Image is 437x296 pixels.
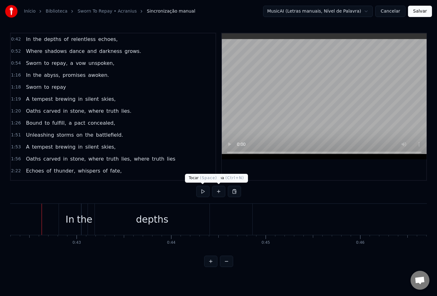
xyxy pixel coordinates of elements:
[49,179,78,186] span: allegiance,
[408,6,432,17] button: Salvar
[44,48,67,55] span: shadows
[72,240,81,245] div: 0:43
[68,119,72,127] span: a
[46,167,52,174] span: of
[102,167,108,174] span: of
[62,107,68,115] span: in
[63,36,69,43] span: of
[11,120,21,126] span: 1:26
[51,83,67,91] span: repay
[11,156,21,162] span: 1:56
[25,155,41,162] span: Oaths
[71,36,96,43] span: relentless
[225,176,244,180] span: ( Ctrl+N )
[25,107,41,115] span: Oaths
[43,155,61,162] span: carved
[99,48,123,55] span: darkness
[84,143,99,151] span: silent
[56,131,75,139] span: storms
[5,5,18,18] img: youka
[25,83,42,91] span: Sworn
[78,95,83,103] span: in
[69,48,85,55] span: dance
[25,143,30,151] span: A
[77,167,101,174] span: whispers
[11,180,21,186] span: 2:27
[75,60,86,67] span: vow
[11,60,21,66] span: 0:54
[124,48,142,55] span: grows.
[76,131,83,139] span: on
[46,8,67,14] a: Biblioteca
[70,155,86,162] span: stone,
[51,60,68,67] span: repay,
[31,179,48,186] span: sworn
[70,107,86,115] span: stone,
[11,132,21,138] span: 1:51
[98,36,118,43] span: echoes,
[84,95,99,103] span: silent
[52,119,67,127] span: fulfill,
[25,179,30,186] span: A
[200,176,217,180] span: ( Space )
[78,8,137,14] a: Sworn To Repay • Acranius
[106,155,119,162] span: truth
[136,212,169,226] div: depths
[43,60,50,67] span: to
[66,212,74,226] div: In
[11,168,21,174] span: 2:22
[70,60,74,67] span: a
[101,95,116,103] span: skies,
[11,48,21,54] span: 0:52
[167,240,175,245] div: 0:44
[88,107,104,115] span: where
[43,83,50,91] span: to
[192,174,248,183] div: Adicionar linha
[262,240,270,245] div: 0:45
[87,119,116,127] span: concealed,
[84,179,110,186] span: relentless
[11,84,21,90] span: 1:18
[44,119,50,127] span: to
[43,71,61,79] span: abyss,
[62,155,68,162] span: in
[55,95,76,103] span: brewing
[25,95,30,103] span: A
[53,167,76,174] span: thunder,
[31,143,53,151] span: tempest
[25,60,42,67] span: Sworn
[77,212,92,226] div: the
[11,36,21,43] span: 0:42
[121,155,132,162] span: lies,
[84,131,94,139] span: the
[32,36,42,43] span: the
[25,119,43,127] span: Bound
[24,8,195,14] nav: breadcrumb
[356,240,365,245] div: 0:46
[411,271,429,290] div: Bate-papo aberto
[101,143,116,151] span: skies,
[133,155,150,162] span: where
[25,167,44,174] span: Echoes
[111,179,131,186] span: weight.
[147,8,195,14] span: Sincronização manual
[25,36,31,43] span: In
[106,107,119,115] span: truth
[62,71,86,79] span: promises
[121,107,132,115] span: lies.
[11,96,21,102] span: 1:19
[55,143,76,151] span: brewing
[185,174,221,183] div: Tocar
[375,6,405,17] button: Cancelar
[25,71,31,79] span: In
[87,71,109,79] span: awoken.
[43,107,61,115] span: carved
[11,108,21,114] span: 1:20
[166,155,176,162] span: lies
[25,48,43,55] span: Where
[25,131,55,139] span: Unleashing
[11,72,21,78] span: 1:16
[32,71,42,79] span: the
[88,60,115,67] span: unspoken,
[11,144,21,150] span: 1:53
